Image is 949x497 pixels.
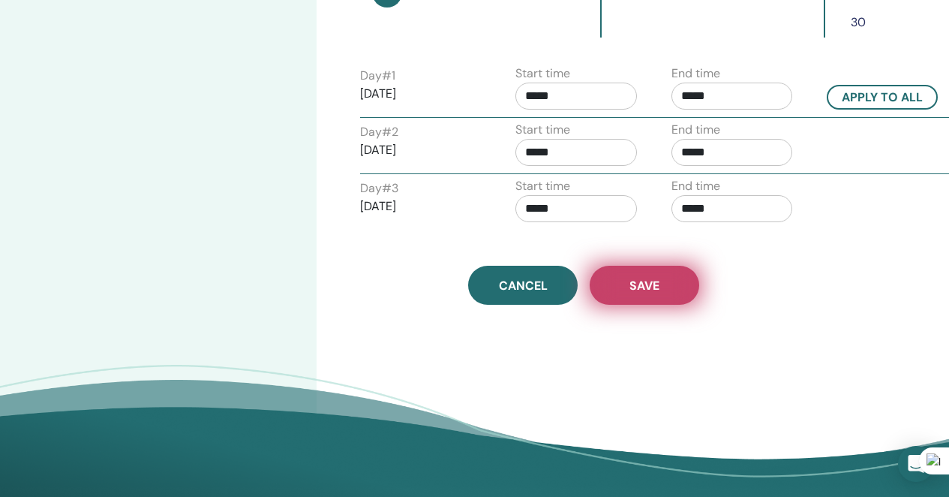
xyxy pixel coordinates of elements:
p: [DATE] [360,197,482,215]
label: End time [671,65,720,83]
p: [DATE] [360,141,482,159]
div: Open Intercom Messenger [898,446,934,482]
button: Save [590,266,699,305]
label: Day # 1 [360,67,395,85]
span: Save [629,278,659,294]
a: Cancel [468,266,578,305]
label: End time [671,177,720,195]
label: End time [671,121,720,139]
button: 30 [843,8,873,38]
p: [DATE] [360,85,482,103]
label: Day # 2 [360,123,398,141]
label: Day # 3 [360,179,398,197]
label: Start time [515,65,570,83]
button: Apply to all [827,85,938,110]
label: Start time [515,121,570,139]
span: Cancel [499,278,548,294]
label: Start time [515,177,570,195]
